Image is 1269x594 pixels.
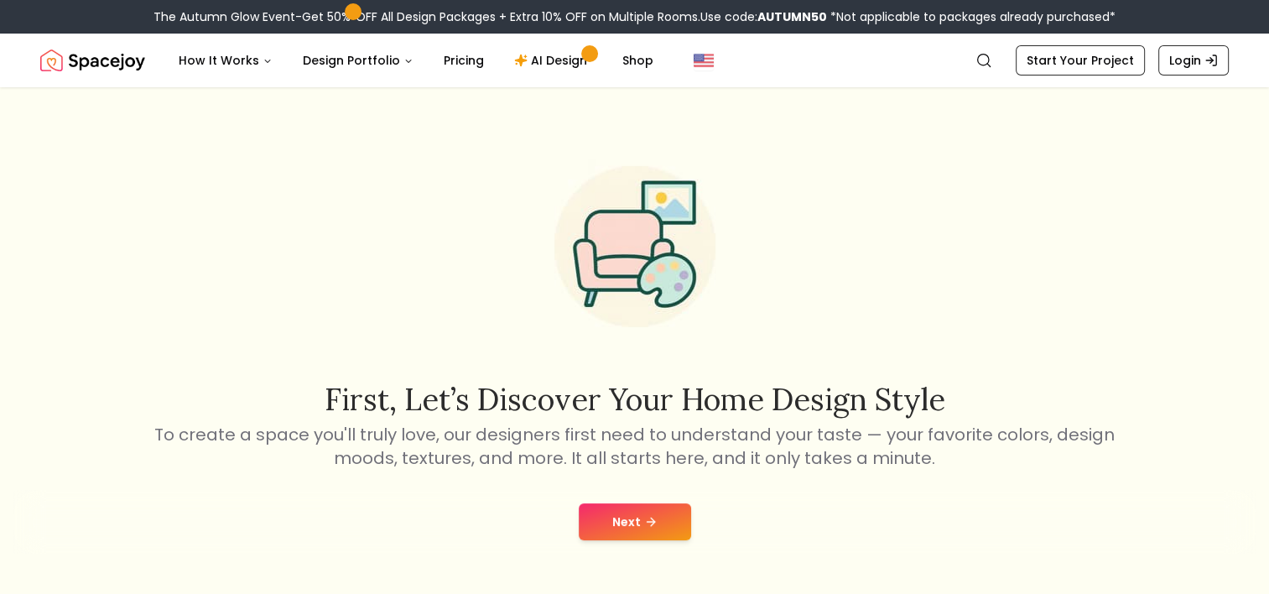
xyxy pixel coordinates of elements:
[153,8,1116,25] div: The Autumn Glow Event-Get 50% OFF All Design Packages + Extra 10% OFF on Multiple Rooms.
[609,44,667,77] a: Shop
[694,50,714,70] img: United States
[827,8,1116,25] span: *Not applicable to packages already purchased*
[579,503,691,540] button: Next
[40,34,1229,87] nav: Global
[757,8,827,25] b: AUTUMN50
[165,44,286,77] button: How It Works
[152,383,1118,416] h2: First, let’s discover your home design style
[289,44,427,77] button: Design Portfolio
[152,423,1118,470] p: To create a space you'll truly love, our designers first need to understand your taste — your fav...
[165,44,667,77] nav: Main
[501,44,606,77] a: AI Design
[700,8,827,25] span: Use code:
[40,44,145,77] img: Spacejoy Logo
[1016,45,1145,76] a: Start Your Project
[528,139,742,354] img: Start Style Quiz Illustration
[1158,45,1229,76] a: Login
[40,44,145,77] a: Spacejoy
[430,44,497,77] a: Pricing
